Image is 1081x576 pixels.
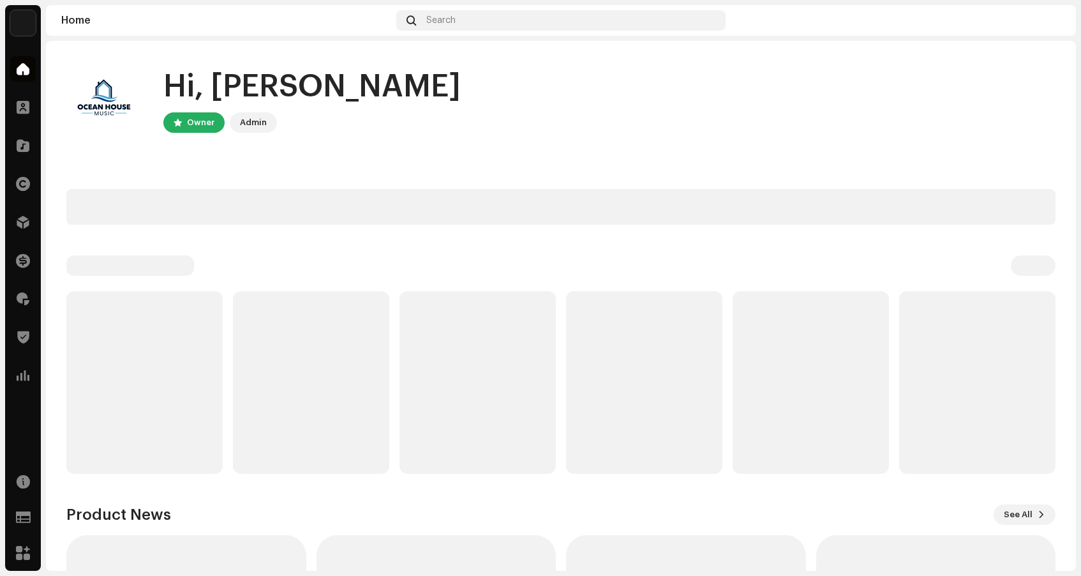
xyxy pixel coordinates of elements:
[1004,502,1033,527] span: See All
[10,10,36,36] img: ba8ebd69-4295-4255-a456-837fa49e70b0
[994,504,1055,525] button: See All
[426,15,456,26] span: Search
[66,504,171,525] h3: Product News
[1040,10,1061,31] img: 887059f4-5702-4919-b727-2cffe1eac67b
[187,115,214,130] div: Owner
[163,66,461,107] div: Hi, [PERSON_NAME]
[240,115,267,130] div: Admin
[66,61,143,138] img: 887059f4-5702-4919-b727-2cffe1eac67b
[61,15,391,26] div: Home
